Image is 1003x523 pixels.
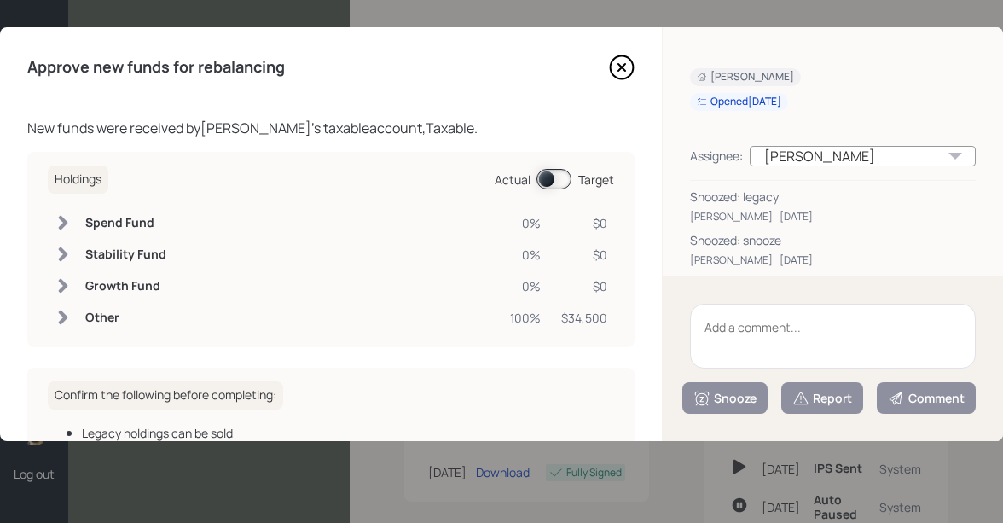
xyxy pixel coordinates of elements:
div: 0% [510,246,541,264]
div: [PERSON_NAME] [697,70,794,84]
h4: Approve new funds for rebalancing [27,58,285,77]
div: Actual [495,171,530,189]
div: $0 [561,277,607,295]
div: New funds were received by [PERSON_NAME] 's taxable account, Taxable . [27,118,635,138]
div: Comment [888,390,965,407]
div: 100% [510,309,541,327]
div: $0 [561,214,607,232]
div: [PERSON_NAME] [690,209,773,224]
h6: Growth Fund [85,279,166,293]
button: Snooze [682,382,768,414]
div: 0% [510,277,541,295]
h6: Confirm the following before completing: [48,381,283,410]
div: Snoozed: legacy [690,188,976,206]
button: Report [781,382,863,414]
div: Snooze [693,390,757,407]
div: Legacy holdings can be sold [82,424,614,442]
div: [PERSON_NAME] [750,146,976,166]
div: Report [792,390,852,407]
h6: Stability Fund [85,247,166,262]
h6: Other [85,311,166,325]
div: $0 [561,246,607,264]
h6: Holdings [48,166,108,194]
div: [DATE] [780,209,813,224]
div: Target [578,171,614,189]
button: Comment [877,382,976,414]
div: Snoozed: snooze [690,231,976,249]
div: Opened [DATE] [697,95,781,109]
h6: Spend Fund [85,216,166,230]
div: $34,500 [561,309,607,327]
div: [DATE] [780,253,813,268]
div: Assignee: [690,147,743,165]
div: [PERSON_NAME] [690,253,773,268]
div: 0% [510,214,541,232]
